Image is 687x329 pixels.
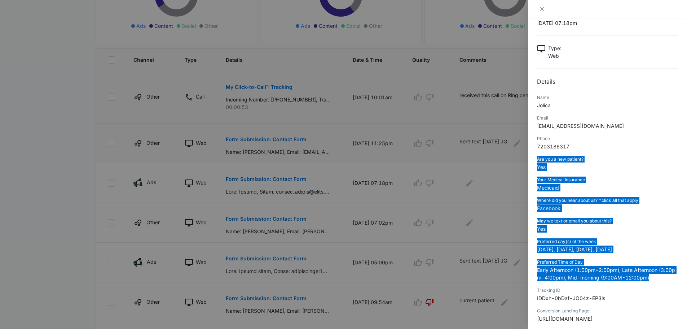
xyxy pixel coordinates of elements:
[537,238,678,245] div: Preferred day(s) of the week
[537,156,678,163] div: Are you a new patient?
[537,135,678,142] div: Phone
[537,246,612,252] span: [DATE], [DATE], [DATE], [DATE]
[537,115,678,121] div: Email
[537,267,675,281] span: Early Afternoon (1:00pm-2:00pm), Late Afternoon (3:00pm-4:00pm), Mid-morning (9:00AM-12:00pm)
[537,143,569,150] span: 7203186317
[537,226,546,232] span: Yes
[537,19,678,27] p: [DATE] 07:18pm
[548,44,562,52] p: Type :
[537,185,559,191] span: Medicaid
[537,259,678,265] div: Preferred Time of Day
[537,164,546,170] span: Yes
[539,6,545,12] span: close
[537,102,551,108] span: Jolica
[537,177,678,183] div: Your Medical Insurance
[537,77,678,86] h2: Details
[537,197,678,204] div: Where did you hear about us? *click all that apply
[537,316,593,322] span: [URL][DOMAIN_NAME]
[537,94,678,101] div: Name
[537,6,547,12] button: Close
[548,52,562,60] p: Web
[537,123,624,129] span: [EMAIL_ADDRESS][DOMAIN_NAME]
[537,218,678,224] div: May we text or email you about this?
[537,308,678,314] div: Conversion Landing Page
[537,205,560,211] span: Facebook
[537,287,678,294] div: Tracking ID
[537,295,605,301] span: IDDxh-0bDaf-JO04z-EP3is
